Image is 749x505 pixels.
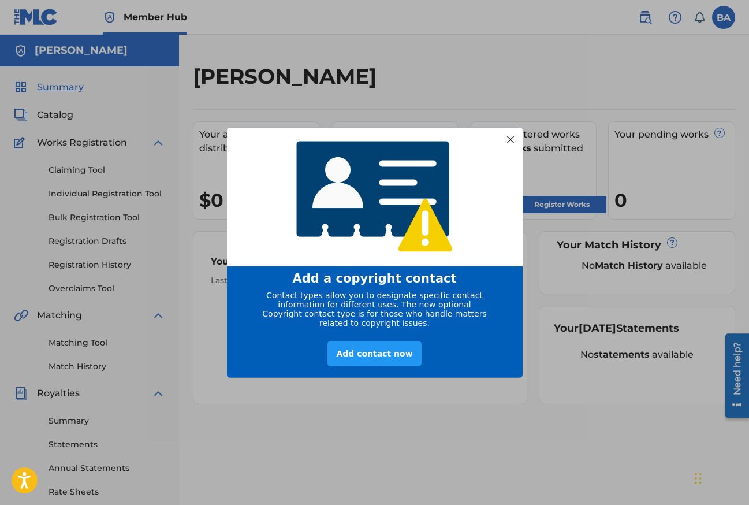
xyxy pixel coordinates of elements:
span: Contact types allow you to designate specific contact information for different uses. The new opt... [262,290,486,327]
div: Need help? [13,13,28,66]
div: Add a copyright contact [241,271,508,285]
img: 4768233920565408.png [289,133,461,261]
div: entering modal [227,128,523,378]
div: Open Resource Center [9,4,32,88]
div: Add contact now [327,341,421,366]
